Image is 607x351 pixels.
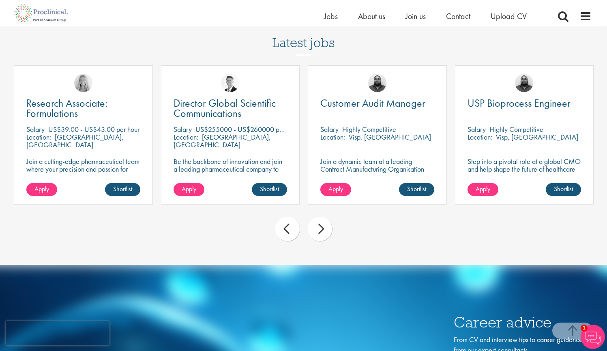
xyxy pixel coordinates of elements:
[26,157,140,188] p: Join a cutting-edge pharmaceutical team where your precision and passion for quality will help sh...
[320,183,351,196] a: Apply
[26,98,140,118] a: Research Associate: Formulations
[26,125,45,134] span: Salary
[74,74,92,92] img: Shannon Briggs
[349,132,431,142] p: Visp, [GEOGRAPHIC_DATA]
[182,185,196,193] span: Apply
[252,183,287,196] a: Shortlist
[454,314,592,330] h3: Career advice
[405,11,426,22] a: Join us
[174,96,276,120] span: Director Global Scientific Communications
[174,125,192,134] span: Salary
[399,183,434,196] a: Shortlist
[581,325,588,332] span: 1
[320,98,434,108] a: Customer Audit Manager
[491,11,527,22] a: Upload CV
[34,185,49,193] span: Apply
[515,74,533,92] img: Ashley Bennett
[468,183,498,196] a: Apply
[48,125,139,134] p: US$39.00 - US$43.00 per hour
[342,125,396,134] p: Highly Competitive
[174,157,287,196] p: Be the backbone of innovation and join a leading pharmaceutical company to help keep life-changin...
[468,96,571,110] span: USP Bioprocess Engineer
[320,96,425,110] span: Customer Audit Manager
[275,217,300,241] div: prev
[320,125,339,134] span: Salary
[320,157,434,188] p: Join a dynamic team at a leading Contract Manufacturing Organisation and contribute to groundbrea...
[174,132,198,142] span: Location:
[26,96,107,120] span: Research Associate: Formulations
[476,185,490,193] span: Apply
[446,11,470,22] a: Contact
[368,74,386,92] img: Ashley Bennett
[468,125,486,134] span: Salary
[328,185,343,193] span: Apply
[546,183,581,196] a: Shortlist
[221,74,239,92] img: George Watson
[468,157,581,181] p: Step into a pivotal role at a global CMO and help shape the future of healthcare manufacturing.
[26,132,51,142] span: Location:
[496,132,578,142] p: Visp, [GEOGRAPHIC_DATA]
[272,15,335,55] h3: Latest jobs
[468,98,581,108] a: USP Bioprocess Engineer
[6,321,109,345] iframe: reCAPTCHA
[358,11,385,22] a: About us
[468,132,492,142] span: Location:
[324,11,338,22] a: Jobs
[489,125,543,134] p: Highly Competitive
[195,125,305,134] p: US$255000 - US$260000 per annum
[174,98,287,118] a: Director Global Scientific Communications
[320,132,345,142] span: Location:
[174,132,271,149] p: [GEOGRAPHIC_DATA], [GEOGRAPHIC_DATA]
[105,183,140,196] a: Shortlist
[174,183,204,196] a: Apply
[26,132,124,149] p: [GEOGRAPHIC_DATA], [GEOGRAPHIC_DATA]
[581,325,605,349] img: Chatbot
[308,217,332,241] div: next
[26,183,57,196] a: Apply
